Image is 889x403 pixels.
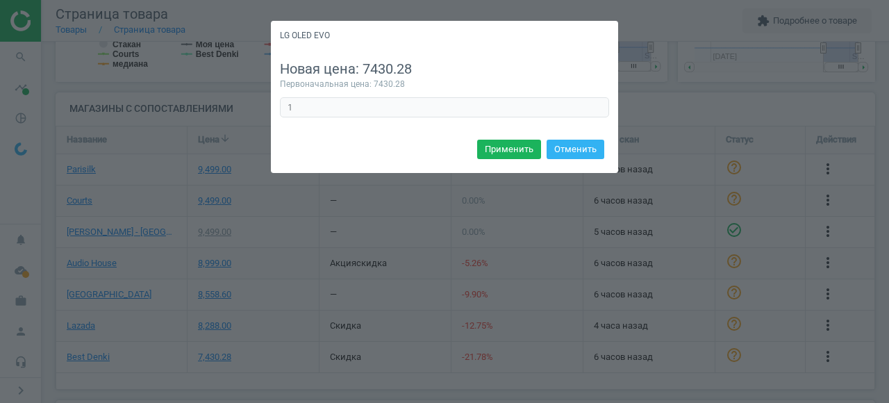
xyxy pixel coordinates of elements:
[280,97,609,118] input: Введите корректный коэффициент
[547,140,604,159] button: Отменить
[477,140,541,159] button: Применить
[280,79,609,90] div: Первоначальная цена: 7430.28
[280,60,609,79] div: Новая цена: 7430.28
[280,30,330,42] h5: LG OLED EVO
